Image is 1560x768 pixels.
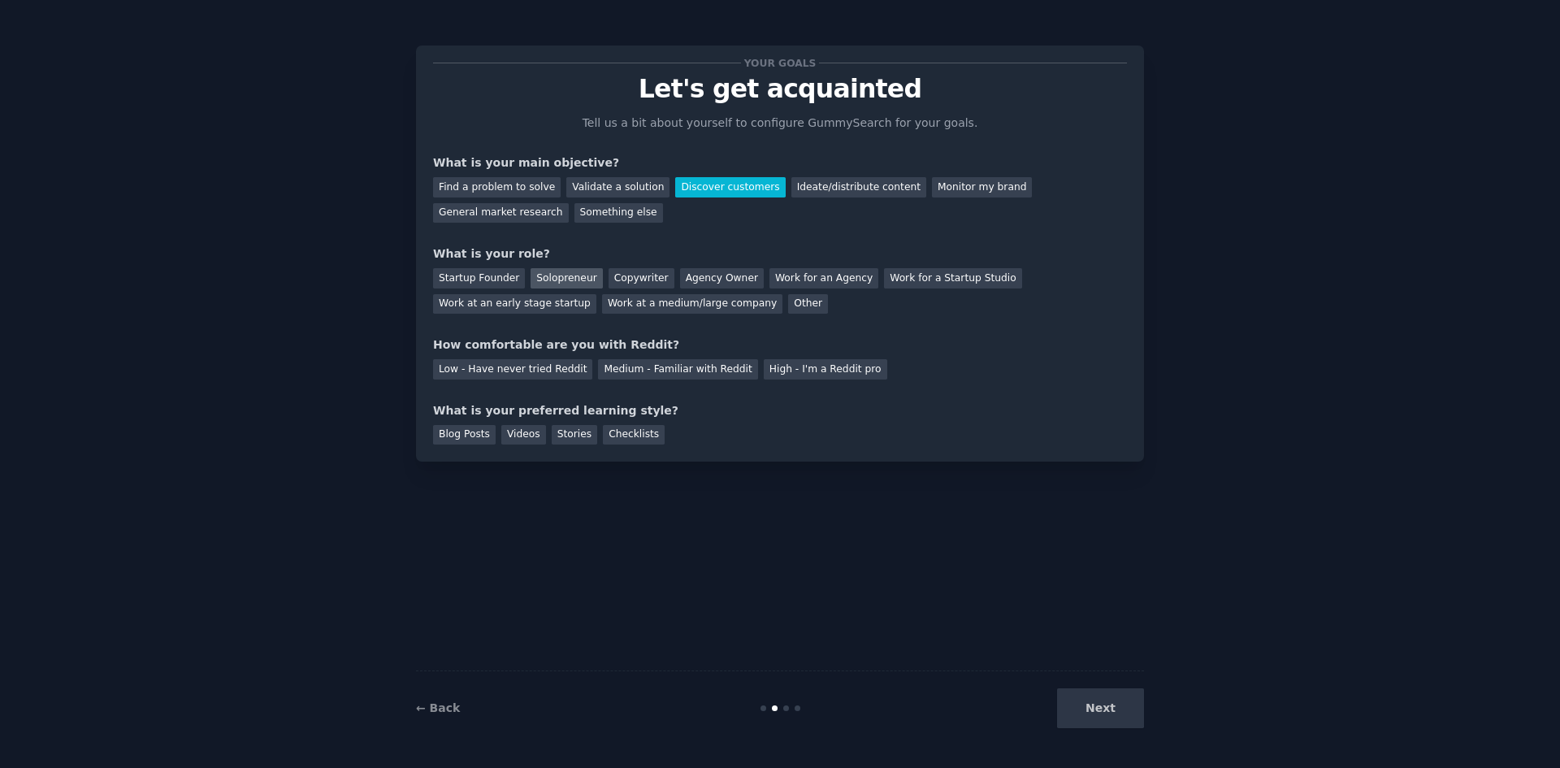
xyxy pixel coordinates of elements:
[675,177,785,197] div: Discover customers
[433,154,1127,171] div: What is your main objective?
[433,268,525,289] div: Startup Founder
[433,336,1127,354] div: How comfortable are you with Reddit?
[680,268,764,289] div: Agency Owner
[433,75,1127,103] p: Let's get acquainted
[741,54,819,72] span: Your goals
[433,203,569,223] div: General market research
[932,177,1032,197] div: Monitor my brand
[575,115,985,132] p: Tell us a bit about yourself to configure GummySearch for your goals.
[788,294,828,315] div: Other
[433,359,592,380] div: Low - Have never tried Reddit
[433,294,596,315] div: Work at an early stage startup
[603,425,665,445] div: Checklists
[791,177,926,197] div: Ideate/distribute content
[501,425,546,445] div: Videos
[433,177,561,197] div: Find a problem to solve
[609,268,674,289] div: Copywriter
[764,359,887,380] div: High - I'm a Reddit pro
[552,425,597,445] div: Stories
[416,701,460,714] a: ← Back
[769,268,878,289] div: Work for an Agency
[884,268,1021,289] div: Work for a Startup Studio
[433,425,496,445] div: Blog Posts
[531,268,602,289] div: Solopreneur
[433,402,1127,419] div: What is your preferred learning style?
[602,294,782,315] div: Work at a medium/large company
[598,359,757,380] div: Medium - Familiar with Reddit
[433,245,1127,263] div: What is your role?
[574,203,663,223] div: Something else
[566,177,669,197] div: Validate a solution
